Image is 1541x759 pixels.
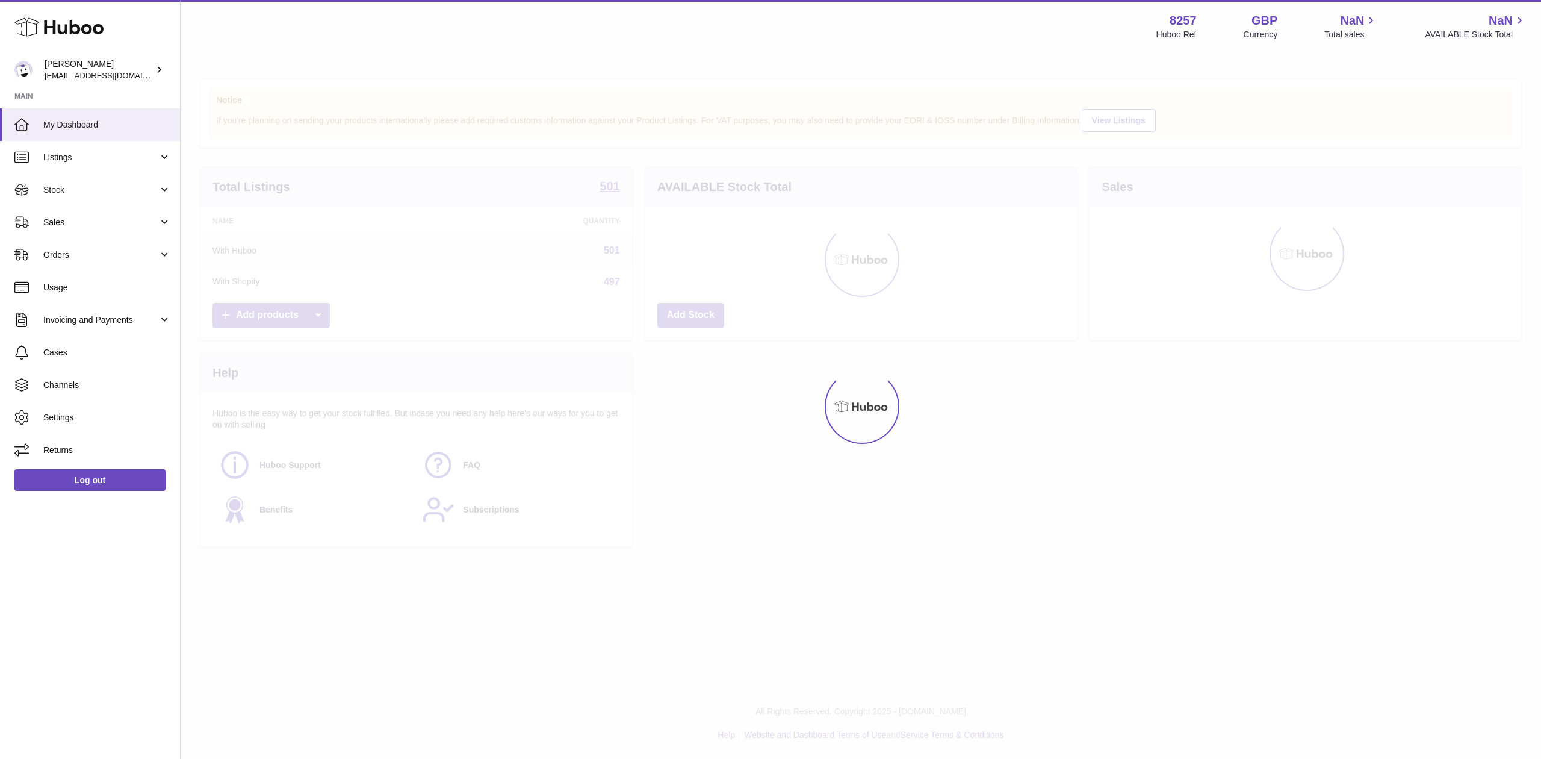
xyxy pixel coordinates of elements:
span: Sales [43,217,158,228]
strong: GBP [1251,13,1277,29]
span: Settings [43,412,171,423]
span: NaN [1340,13,1364,29]
span: Invoicing and Payments [43,314,158,326]
span: Stock [43,184,158,196]
a: NaN Total sales [1324,13,1378,40]
img: don@skinsgolf.com [14,61,33,79]
a: NaN AVAILABLE Stock Total [1425,13,1527,40]
span: My Dashboard [43,119,171,131]
a: Log out [14,469,166,491]
div: [PERSON_NAME] [45,58,153,81]
span: Channels [43,379,171,391]
span: Listings [43,152,158,163]
span: Cases [43,347,171,358]
span: AVAILABLE Stock Total [1425,29,1527,40]
strong: 8257 [1170,13,1197,29]
div: Currency [1244,29,1278,40]
span: NaN [1489,13,1513,29]
span: Usage [43,282,171,293]
span: Returns [43,445,171,456]
div: Huboo Ref [1156,29,1197,40]
span: Total sales [1324,29,1378,40]
span: Orders [43,249,158,261]
span: [EMAIL_ADDRESS][DOMAIN_NAME] [45,70,177,80]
